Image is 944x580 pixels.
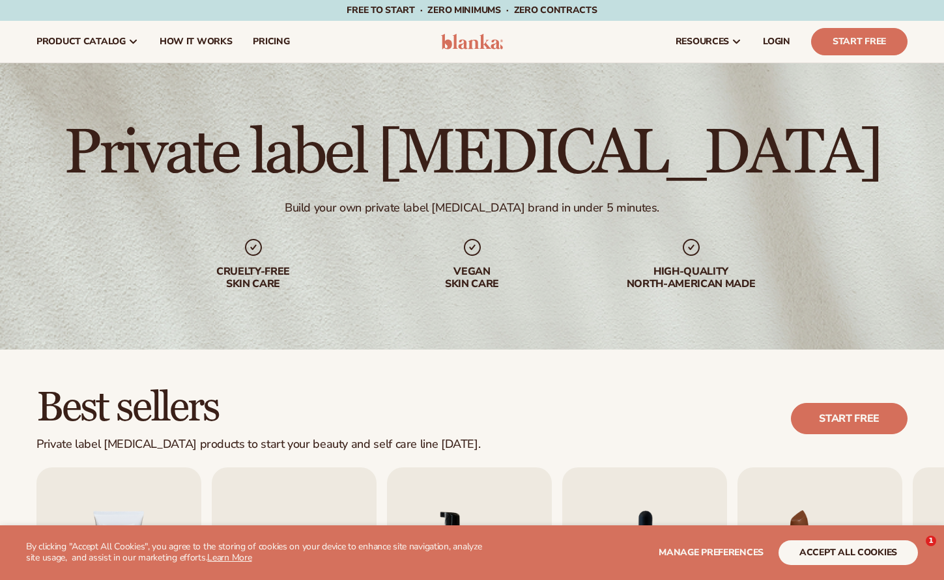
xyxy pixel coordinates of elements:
[347,4,597,16] span: Free to start · ZERO minimums · ZERO contracts
[659,540,764,565] button: Manage preferences
[36,386,480,430] h2: Best sellers
[665,21,752,62] a: resources
[285,200,659,215] div: Build your own private label [MEDICAL_DATA] brand in under 5 minutes.
[899,536,930,567] iframe: Intercom live chat
[752,21,801,62] a: LOGIN
[207,551,251,564] a: Learn More
[811,28,908,55] a: Start Free
[926,536,936,546] span: 1
[170,266,337,290] div: Cruelty-free skin care
[608,266,775,290] div: High-quality North-american made
[441,34,503,49] img: logo
[779,540,918,565] button: accept all cookies
[676,36,729,47] span: resources
[242,21,300,62] a: pricing
[149,21,243,62] a: How It Works
[26,542,496,564] p: By clicking "Accept All Cookies", you agree to the storing of cookies on your device to enhance s...
[64,122,880,185] h1: Private label [MEDICAL_DATA]
[253,36,289,47] span: pricing
[791,403,908,434] a: Start free
[763,36,790,47] span: LOGIN
[160,36,233,47] span: How It Works
[36,36,126,47] span: product catalog
[26,21,149,62] a: product catalog
[389,266,556,290] div: Vegan skin care
[36,437,480,452] div: Private label [MEDICAL_DATA] products to start your beauty and self care line [DATE].
[659,546,764,559] span: Manage preferences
